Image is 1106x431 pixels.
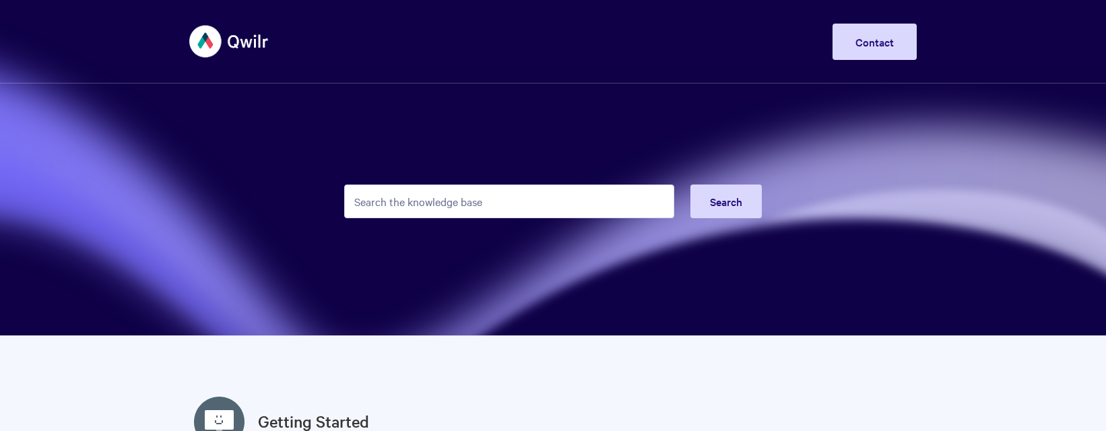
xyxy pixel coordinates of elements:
img: Qwilr Help Center [189,16,269,67]
input: Search the knowledge base [344,185,674,218]
a: Contact [833,24,917,60]
button: Search [690,185,762,218]
span: Search [710,194,742,209]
